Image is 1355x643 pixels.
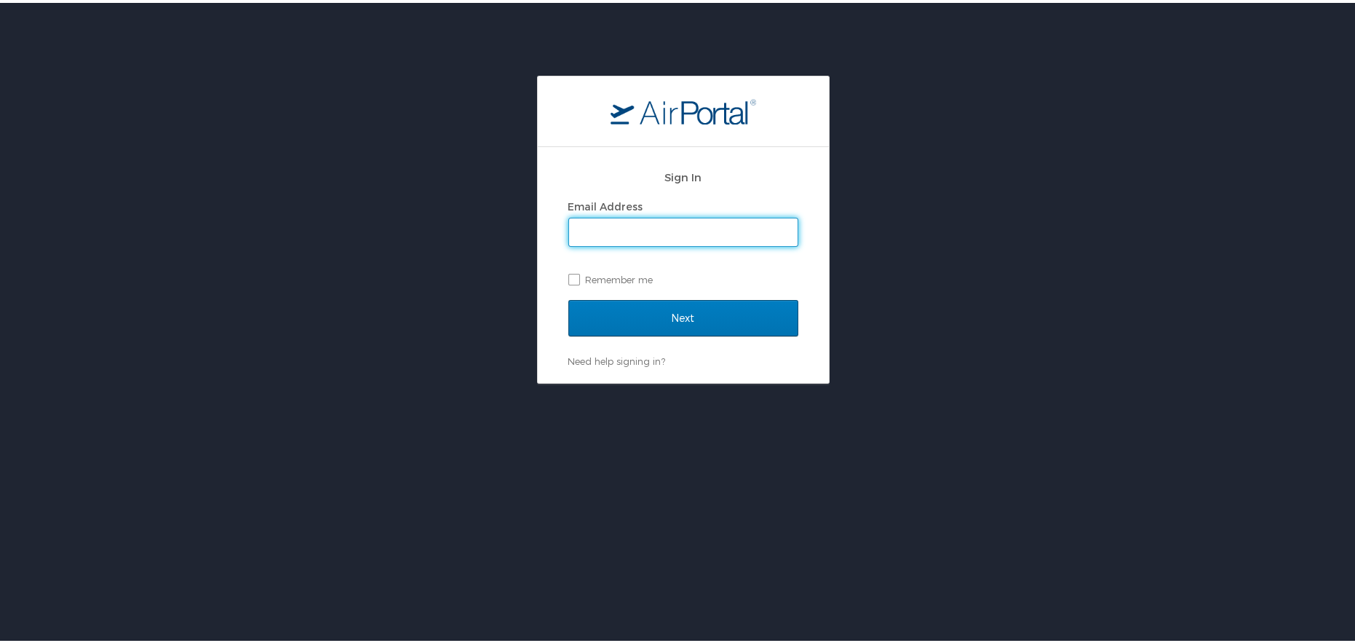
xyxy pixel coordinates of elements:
img: logo [611,95,756,122]
h2: Sign In [568,166,798,183]
label: Email Address [568,197,643,210]
a: Need help signing in? [568,352,666,364]
label: Remember me [568,266,798,288]
input: Next [568,297,798,334]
